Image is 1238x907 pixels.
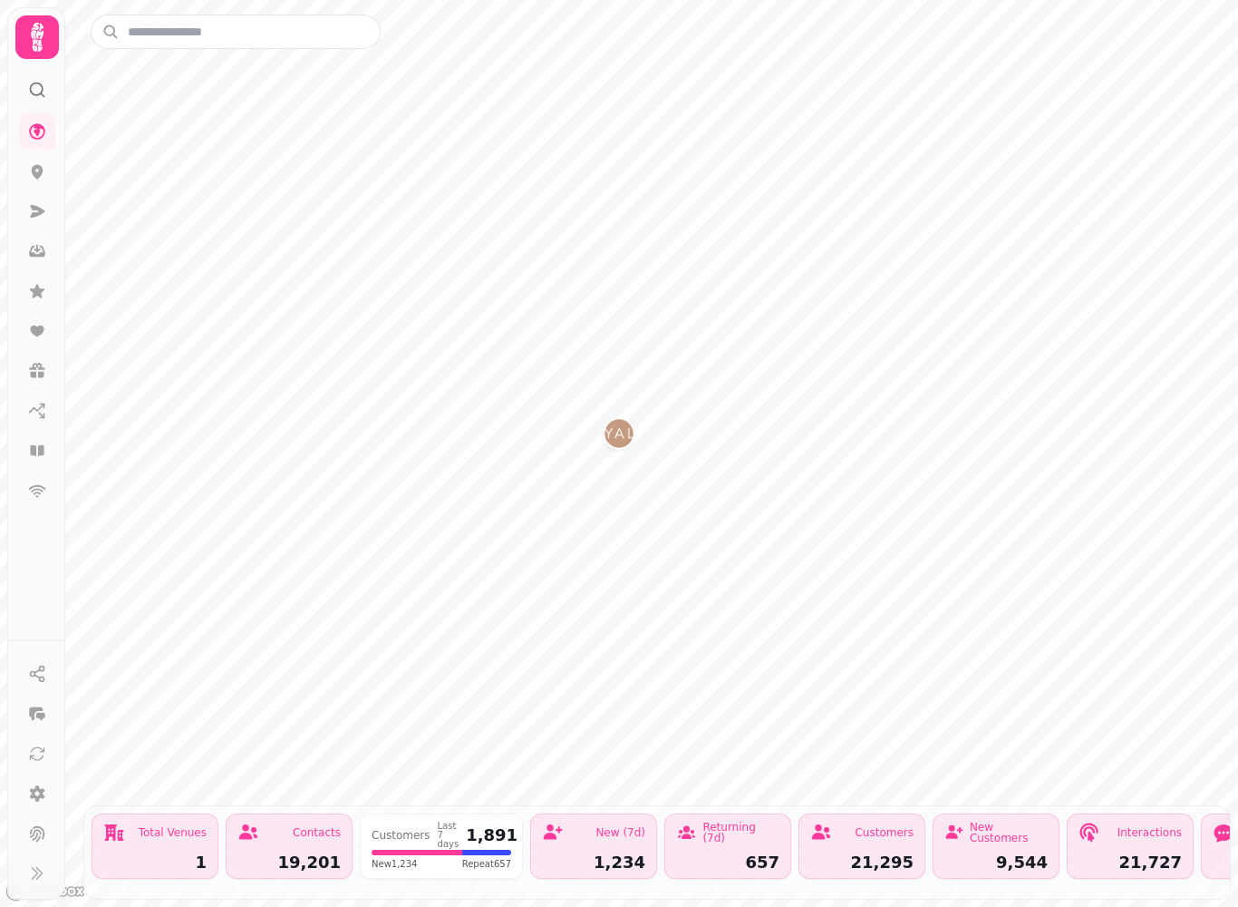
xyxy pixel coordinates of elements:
div: 1,234 [542,854,645,871]
div: 1 [103,854,207,871]
div: 9,544 [944,854,1048,871]
div: Customers [855,827,914,838]
span: Repeat 657 [462,857,511,871]
div: Customers [372,830,430,841]
div: Contacts [293,827,341,838]
div: 1,891 [466,827,517,844]
div: Returning (7d) [702,822,779,844]
div: Last 7 days [438,822,459,849]
div: Map marker [604,419,634,453]
div: 19,201 [237,854,341,871]
div: 21,295 [810,854,914,871]
button: Royal Nawaab Pyramid [604,419,634,448]
a: Mapbox logo [5,881,85,902]
div: Total Venues [139,827,207,838]
div: New (7d) [595,827,645,838]
div: Interactions [1117,827,1182,838]
div: New Customers [970,822,1048,844]
span: New 1,234 [372,857,417,871]
div: 21,727 [1078,854,1182,871]
div: 657 [676,854,779,871]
